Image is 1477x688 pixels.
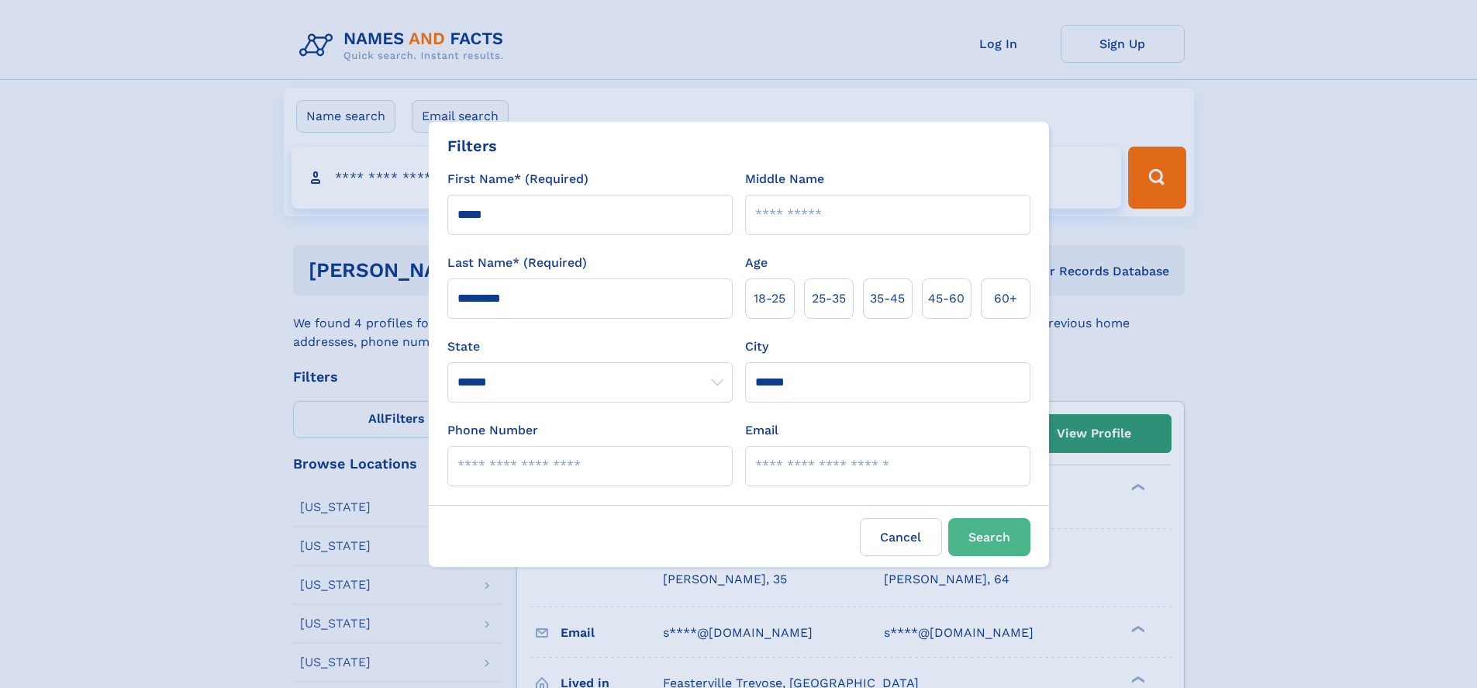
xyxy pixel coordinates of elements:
[447,170,588,188] label: First Name* (Required)
[447,134,497,157] div: Filters
[745,170,824,188] label: Middle Name
[870,289,905,308] span: 35‑45
[745,337,768,356] label: City
[948,518,1030,556] button: Search
[928,289,965,308] span: 45‑60
[860,518,942,556] label: Cancel
[447,421,538,440] label: Phone Number
[745,421,778,440] label: Email
[447,337,733,356] label: State
[994,289,1017,308] span: 60+
[812,289,846,308] span: 25‑35
[754,289,785,308] span: 18‑25
[447,254,587,272] label: Last Name* (Required)
[745,254,768,272] label: Age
